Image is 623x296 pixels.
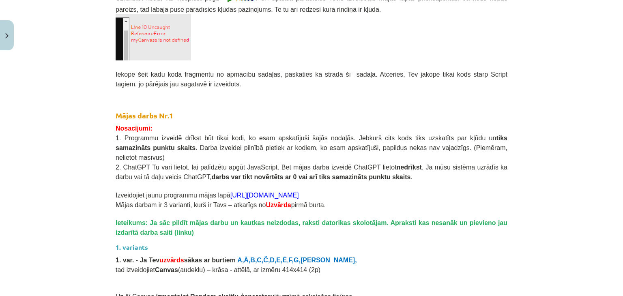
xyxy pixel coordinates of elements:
[5,33,9,39] img: icon-close-lesson-0947bae3869378f0d4975bcd49f059093ad1ed9edebbc8119c70593378902aed.svg
[237,257,287,264] span: A,Ā,B,C,Č,D,E,Ē
[116,202,326,208] span: Mājas darbam ir 3 varianti, kurš ir Tavs – atkarīgs no pirmā burta.
[116,125,153,132] span: Nosacījumi:
[159,257,184,264] span: uzvārds
[289,257,357,264] b: F,G,[PERSON_NAME],
[116,14,191,60] img: Attēls, kurā ir teksts, fonts, dizains, viedtālrunis Apraksts ģenerēts automātiski
[116,135,507,161] span: 1. Programmu izveidē drīkst būt tikai kodi, ko esam apskatījuši šajās nodaļās. Jebkurš cits kods ...
[397,164,422,171] b: nedrīkst
[116,192,299,199] span: Izveidojiet jaunu programmu mājas lapā
[116,71,507,88] span: Iekopē šeit kādu koda fragmentu no apmācību sadaļas, paskaties kā strādā šī sadaļa. Atceries, Tev...
[116,111,173,120] strong: Mājas darbs Nr.1
[116,266,320,273] span: tad izveidojiet (audeklu) – krāsa - attēlā, ar izmēru 414x414 (2p)
[287,257,357,264] span: ,
[116,219,507,236] span: Ieteikums: Ja sāc pildīt mājas darbu un kautkas neizdodas, raksti datorikas skolotājam. Apraksti ...
[116,243,148,251] strong: 1. variants
[155,266,178,273] b: Canvas
[230,192,299,199] a: [URL][DOMAIN_NAME]
[116,164,507,180] span: 2. ChatGPT Tu vari lietot, lai palīdzētu apgūt JavaScript. Bet mājas darba izveidē ChatGPT lietot...
[116,257,236,264] span: 1. var. - Ja Tev sākas ar burtiem
[266,202,291,208] span: Uzvārda
[212,174,411,180] b: darbs var tikt novērtēts ar 0 vai arī tiks samazināts punktu skaits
